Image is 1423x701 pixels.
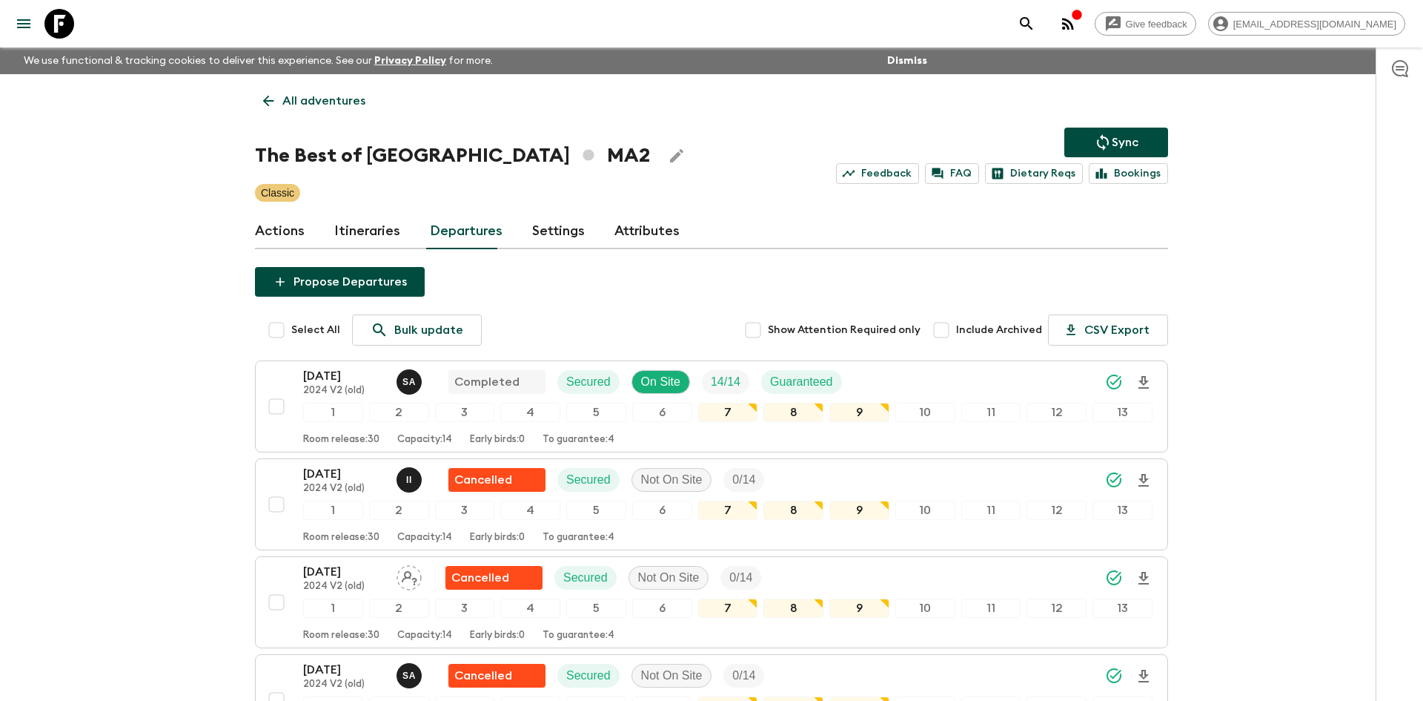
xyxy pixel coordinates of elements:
[255,458,1168,550] button: [DATE]2024 V2 (old)Ismail IngriouiFlash Pack cancellationSecuredNot On SiteTrip Fill1234567891011...
[500,599,560,618] div: 4
[1092,599,1152,618] div: 13
[1012,9,1041,39] button: search adventures
[255,214,305,249] a: Actions
[448,664,545,688] div: Flash Pack cancellation
[768,323,921,338] span: Show Attention Required only
[470,630,525,642] p: Early birds: 0
[282,92,365,110] p: All adventures
[566,471,611,489] p: Secured
[698,403,758,422] div: 7
[1105,569,1123,587] svg: Synced Successfully
[632,599,692,618] div: 6
[18,47,499,74] p: We use functional & tracking cookies to deliver this experience. See our for more.
[1095,12,1196,36] a: Give feedback
[632,501,692,520] div: 6
[836,163,919,184] a: Feedback
[397,434,452,446] p: Capacity: 14
[454,373,520,391] p: Completed
[303,501,363,520] div: 1
[662,141,691,171] button: Edit Adventure Title
[702,370,749,394] div: Trip Fill
[641,373,680,391] p: On Site
[1092,403,1152,422] div: 13
[303,563,385,581] p: [DATE]
[638,569,700,587] p: Not On Site
[563,569,608,587] p: Secured
[566,501,626,520] div: 5
[500,501,560,520] div: 4
[641,667,703,685] p: Not On Site
[255,267,425,297] button: Propose Departures
[1026,501,1087,520] div: 12
[961,501,1021,520] div: 11
[303,581,385,593] p: 2024 V2 (old)
[255,141,650,171] h1: The Best of [GEOGRAPHIC_DATA] MA2
[1135,668,1152,685] svg: Download Onboarding
[352,315,482,346] a: Bulk update
[334,214,400,249] a: Itineraries
[1026,403,1087,422] div: 12
[394,321,463,339] p: Bulk update
[1225,19,1404,30] span: [EMAIL_ADDRESS][DOMAIN_NAME]
[445,566,543,590] div: Flash Pack cancellation
[435,501,495,520] div: 3
[632,403,692,422] div: 6
[557,468,620,492] div: Secured
[303,434,379,446] p: Room release: 30
[451,569,509,587] p: Cancelled
[557,664,620,688] div: Secured
[543,630,614,642] p: To guarantee: 4
[374,56,446,66] a: Privacy Policy
[732,667,755,685] p: 0 / 14
[369,403,429,422] div: 2
[554,566,617,590] div: Secured
[397,374,425,386] span: Samir Achahri
[397,663,425,688] button: SA
[500,403,560,422] div: 4
[369,501,429,520] div: 2
[303,367,385,385] p: [DATE]
[566,599,626,618] div: 5
[255,361,1168,452] button: [DATE]2024 V2 (old)Samir AchahriCompletedSecuredOn SiteTrip FillGuaranteed12345678910111213Room r...
[303,483,385,495] p: 2024 V2 (old)
[454,471,512,489] p: Cancelled
[829,599,889,618] div: 9
[895,403,955,422] div: 10
[454,667,512,685] p: Cancelled
[557,370,620,394] div: Secured
[985,163,1083,184] a: Dietary Reqs
[698,599,758,618] div: 7
[711,373,740,391] p: 14 / 14
[397,472,425,484] span: Ismail Ingrioui
[631,370,690,394] div: On Site
[956,323,1042,338] span: Include Archived
[406,474,412,486] p: I I
[255,556,1168,648] button: [DATE]2024 V2 (old)Assign pack leaderFlash Pack cancellationSecuredNot On SiteTrip Fill1234567891...
[720,566,761,590] div: Trip Fill
[729,569,752,587] p: 0 / 14
[397,532,452,544] p: Capacity: 14
[397,570,422,582] span: Assign pack leader
[961,403,1021,422] div: 11
[470,434,525,446] p: Early birds: 0
[470,532,525,544] p: Early birds: 0
[1118,19,1195,30] span: Give feedback
[566,373,611,391] p: Secured
[543,532,614,544] p: To guarantee: 4
[303,532,379,544] p: Room release: 30
[763,599,823,618] div: 8
[698,501,758,520] div: 7
[255,86,374,116] a: All adventures
[1135,570,1152,588] svg: Download Onboarding
[1026,599,1087,618] div: 12
[723,468,764,492] div: Trip Fill
[303,385,385,397] p: 2024 V2 (old)
[628,566,709,590] div: Not On Site
[261,185,294,200] p: Classic
[925,163,979,184] a: FAQ
[303,630,379,642] p: Room release: 30
[614,214,680,249] a: Attributes
[829,501,889,520] div: 9
[303,599,363,618] div: 1
[1135,374,1152,392] svg: Download Onboarding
